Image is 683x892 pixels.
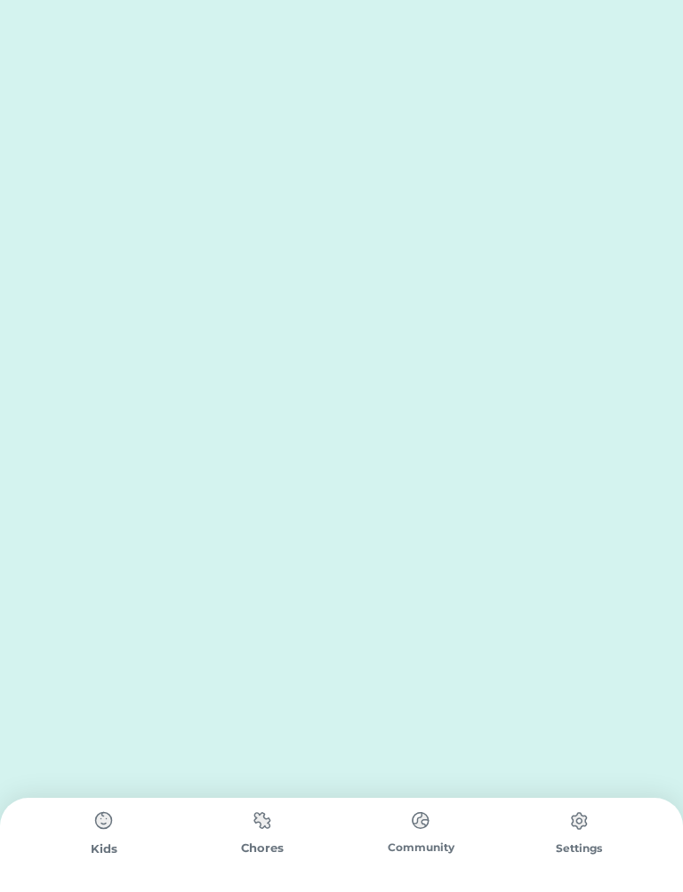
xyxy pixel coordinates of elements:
[500,840,658,856] div: Settings
[403,803,438,838] img: type%3Dchores%2C%20state%3Ddefault.svg
[341,840,500,856] div: Community
[25,840,183,858] div: Kids
[86,803,122,839] img: type%3Dchores%2C%20state%3Ddefault.svg
[561,803,597,839] img: type%3Dchores%2C%20state%3Ddefault.svg
[183,840,341,857] div: Chores
[245,803,280,838] img: type%3Dchores%2C%20state%3Ddefault.svg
